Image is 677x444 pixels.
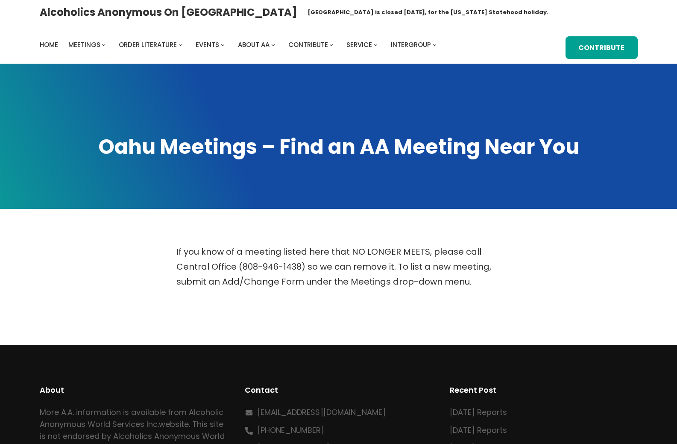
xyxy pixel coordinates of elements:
p: If you know of a meeting listed here that NO LONGER MEETS, please call Central Office (808-946-14... [176,244,501,289]
span: Home [40,40,58,49]
a: [DATE] Reports [450,407,507,418]
button: Service submenu [374,43,378,47]
span: Service [346,40,372,49]
span: Intergroup [391,40,431,49]
a: Home [40,39,58,51]
a: Service [346,39,372,51]
button: Intergroup submenu [433,43,437,47]
a: Contribute [288,39,328,51]
button: Events submenu [221,43,225,47]
a: Events [196,39,219,51]
button: About AA submenu [271,43,275,47]
a: Meetings [68,39,100,51]
button: Order Literature submenu [179,43,182,47]
a: [EMAIL_ADDRESS][DOMAIN_NAME] [258,407,386,418]
h1: Oahu Meetings – Find an AA Meeting Near You [40,133,638,161]
a: Contribute [566,36,638,59]
h2: Recent Post [450,384,638,396]
h2: About [40,384,228,396]
a: [DATE] Reports [450,425,507,435]
span: About AA [238,40,270,49]
a: [PHONE_NUMBER] [258,425,324,435]
a: About AA [238,39,270,51]
button: Contribute submenu [329,43,333,47]
span: Contribute [288,40,328,49]
a: website [159,419,189,429]
h1: [GEOGRAPHIC_DATA] is closed [DATE], for the [US_STATE] Statehood holiday. [308,8,548,17]
a: Alcoholics Anonymous on [GEOGRAPHIC_DATA] [40,3,297,21]
span: Events [196,40,219,49]
span: Meetings [68,40,100,49]
h2: Contact [245,384,433,396]
span: Order Literature [119,40,177,49]
a: Intergroup [391,39,431,51]
button: Meetings submenu [102,43,106,47]
nav: Intergroup [40,39,440,51]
